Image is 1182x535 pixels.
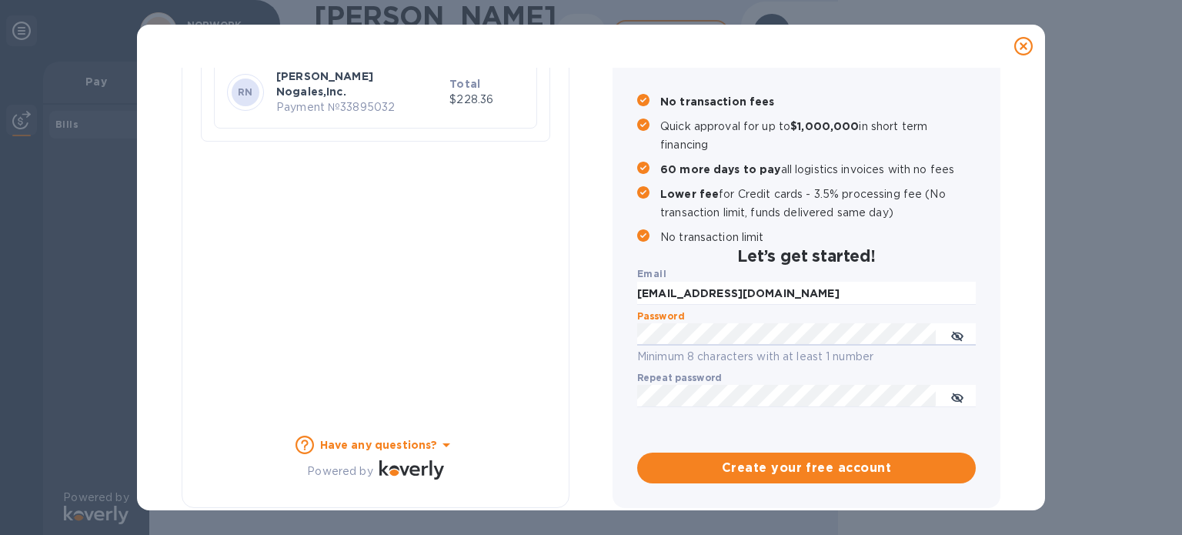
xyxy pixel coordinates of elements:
b: $1,000,000 [790,120,859,132]
b: Email [637,268,666,279]
input: Enter email address [637,282,976,305]
b: No transaction fees [660,95,775,108]
p: Minimum 8 characters with at least 1 number [637,348,976,366]
button: toggle password visibility [942,381,973,412]
label: Repeat password [637,373,722,383]
b: RN [238,86,253,98]
b: Total [449,78,480,90]
button: toggle password visibility [942,319,973,350]
p: for Credit cards - 3.5% processing fee (No transaction limit, funds delivered same day) [660,185,976,222]
button: Create your free account [637,453,976,483]
p: Quick approval for up to in short term financing [660,117,976,154]
p: No transaction limit [660,228,976,246]
span: Create your free account [649,459,963,477]
label: Password [637,312,684,321]
b: Have any questions? [320,439,438,451]
h2: Let’s get started! [637,246,976,266]
p: $228.36 [449,92,524,108]
p: all logistics invoices with no fees [660,160,976,179]
p: Powered by [307,463,372,480]
b: Lower fee [660,188,719,200]
p: [PERSON_NAME] Nogales,Inc. [276,69,443,99]
p: Payment № 33895032 [276,99,443,115]
img: Logo [379,460,444,479]
b: 60 more days to pay [660,163,781,176]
